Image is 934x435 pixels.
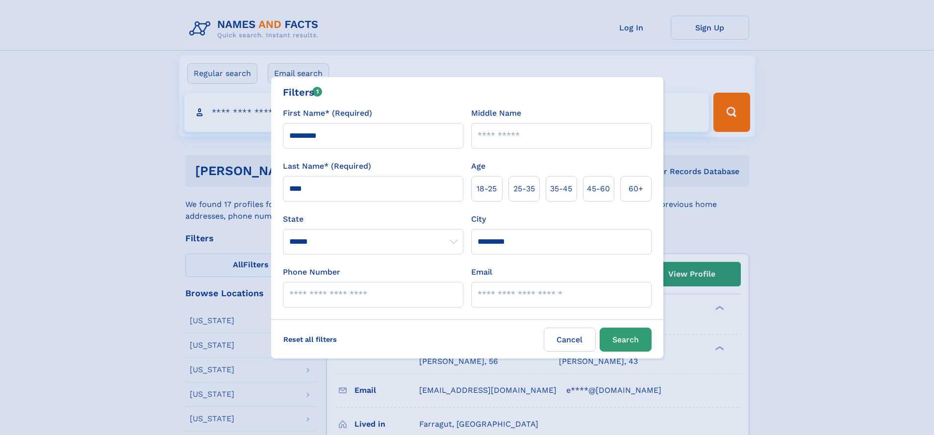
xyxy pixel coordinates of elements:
[550,183,572,195] span: 35‑45
[277,328,343,351] label: Reset all filters
[283,160,371,172] label: Last Name* (Required)
[477,183,497,195] span: 18‑25
[283,107,372,119] label: First Name* (Required)
[629,183,643,195] span: 60+
[600,328,652,352] button: Search
[544,328,596,352] label: Cancel
[283,213,463,225] label: State
[283,85,323,100] div: Filters
[513,183,535,195] span: 25‑35
[283,266,340,278] label: Phone Number
[471,107,521,119] label: Middle Name
[471,266,492,278] label: Email
[587,183,610,195] span: 45‑60
[471,213,486,225] label: City
[471,160,485,172] label: Age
